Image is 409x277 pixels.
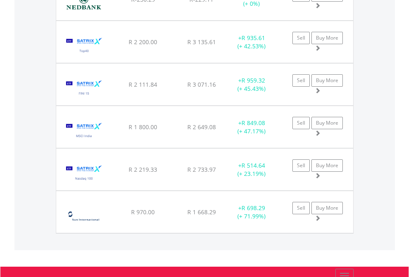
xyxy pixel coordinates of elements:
[292,117,310,129] a: Sell
[242,204,265,212] span: R 698.29
[129,80,157,88] span: R 2 111.84
[311,74,343,87] a: Buy More
[242,161,265,169] span: R 514.64
[131,208,155,216] span: R 970.00
[311,159,343,172] a: Buy More
[60,31,108,61] img: EQU.ZA.STX40.png
[311,32,343,44] a: Buy More
[187,80,216,88] span: R 3 071.16
[242,76,265,84] span: R 959.32
[60,74,108,103] img: EQU.ZA.STXFIN.png
[292,74,310,87] a: Sell
[226,34,277,50] div: + (+ 42.53%)
[187,123,216,131] span: R 2 649.08
[226,76,277,93] div: + (+ 45.43%)
[311,117,343,129] a: Buy More
[60,201,107,231] img: EQU.ZA.SUI.png
[242,119,265,127] span: R 849.08
[187,38,216,46] span: R 3 135.61
[292,32,310,44] a: Sell
[60,116,108,146] img: EQU.ZA.STXNDA.png
[187,208,216,216] span: R 1 668.29
[129,166,157,173] span: R 2 219.33
[129,38,157,46] span: R 2 200.00
[187,166,216,173] span: R 2 733.97
[292,159,310,172] a: Sell
[129,123,157,131] span: R 1 800.00
[242,34,265,42] span: R 935.61
[292,202,310,214] a: Sell
[226,161,277,178] div: + (+ 23.19%)
[226,119,277,135] div: + (+ 47.17%)
[226,204,277,220] div: + (+ 71.99%)
[311,202,343,214] a: Buy More
[60,159,108,188] img: EQU.ZA.STXNDQ.png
